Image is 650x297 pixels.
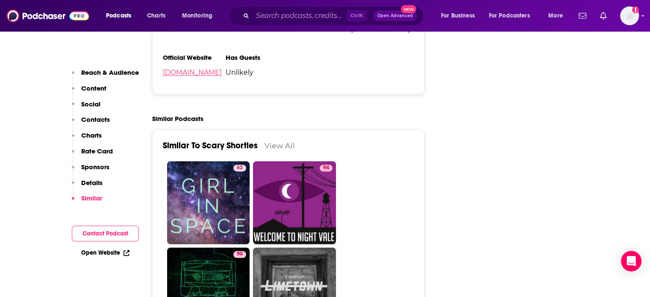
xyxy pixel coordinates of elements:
p: Similar [81,194,102,202]
button: Contacts [72,115,110,131]
p: Charts [81,131,102,139]
input: Search podcasts, credits, & more... [253,9,347,23]
h3: Official Website [163,53,226,62]
a: 94 [253,161,336,244]
img: User Profile [620,6,639,25]
span: Ctrl K [347,10,367,21]
a: 62 [233,165,246,171]
button: Rate Card [72,147,113,163]
button: Contact Podcast [72,226,139,241]
h3: Has Guests [225,53,288,62]
a: View All [265,141,295,150]
span: 62 [237,164,243,172]
span: More [548,10,563,22]
div: Search podcasts, credits, & more... [237,6,432,26]
span: Open Advanced [377,14,413,18]
button: Charts [72,131,102,147]
span: For Podcasters [489,10,530,22]
p: Reach & Audience [81,68,139,76]
button: Show profile menu [620,6,639,25]
button: Open AdvancedNew [374,11,417,21]
button: open menu [435,9,485,23]
span: New [401,5,416,13]
button: Reach & Audience [72,68,139,84]
a: 90 [233,251,246,258]
span: For Business [441,10,475,22]
p: Content [81,84,106,92]
span: Monitoring [182,10,212,22]
p: Details [81,179,103,187]
a: 62 [167,161,250,244]
button: Details [72,179,103,194]
button: Sponsors [72,163,109,179]
span: 94 [323,164,329,172]
span: 90 [237,250,243,259]
div: Open Intercom Messenger [621,251,641,271]
button: open menu [100,9,142,23]
a: Similar To Scary Shorties [163,140,258,151]
p: Social [81,100,100,108]
button: open menu [483,9,542,23]
svg: Add a profile image [632,6,639,13]
h2: Similar Podcasts [152,115,203,123]
button: Content [72,84,106,100]
span: Logged in as NickG [620,6,639,25]
a: 94 [320,165,332,171]
button: Social [72,100,100,116]
a: Show notifications dropdown [597,9,610,23]
p: Contacts [81,115,110,124]
a: Show notifications dropdown [575,9,590,23]
button: open menu [542,9,574,23]
button: open menu [176,9,224,23]
a: Charts [141,9,171,23]
span: Charts [147,10,165,22]
span: Podcasts [106,10,131,22]
p: Rate Card [81,147,113,155]
button: Similar [72,194,102,210]
img: Podchaser - Follow, Share and Rate Podcasts [7,8,89,24]
span: Unlikely [225,68,288,76]
p: Sponsors [81,163,109,171]
a: [DOMAIN_NAME] [163,68,222,76]
a: Open Website [81,249,129,256]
